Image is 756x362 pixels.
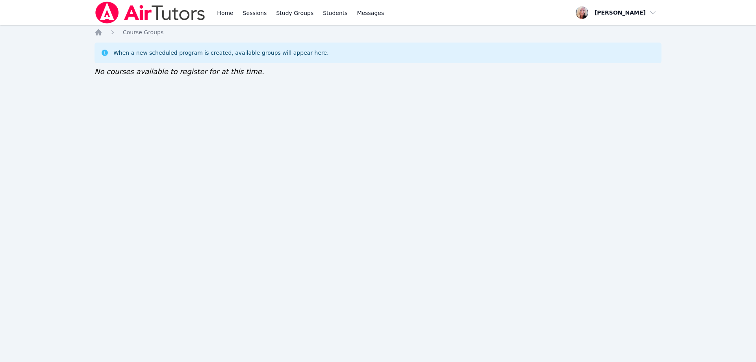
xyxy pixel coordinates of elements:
span: Course Groups [123,29,163,35]
nav: Breadcrumb [94,28,661,36]
div: When a new scheduled program is created, available groups will appear here. [113,49,329,57]
span: Messages [357,9,384,17]
img: Air Tutors [94,2,206,24]
span: No courses available to register for at this time. [94,67,264,76]
a: Course Groups [123,28,163,36]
